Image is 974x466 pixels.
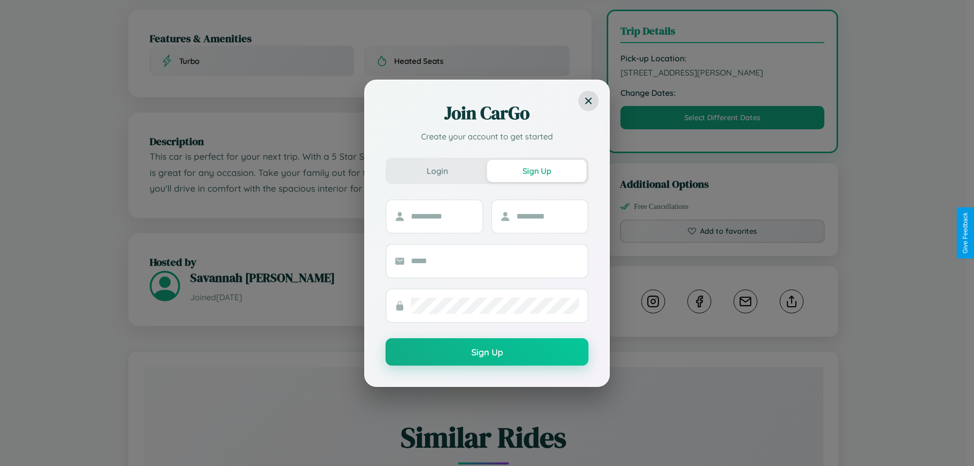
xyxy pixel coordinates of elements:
button: Sign Up [487,160,586,182]
h2: Join CarGo [386,101,588,125]
button: Login [388,160,487,182]
p: Create your account to get started [386,130,588,142]
button: Sign Up [386,338,588,366]
div: Give Feedback [962,212,969,254]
